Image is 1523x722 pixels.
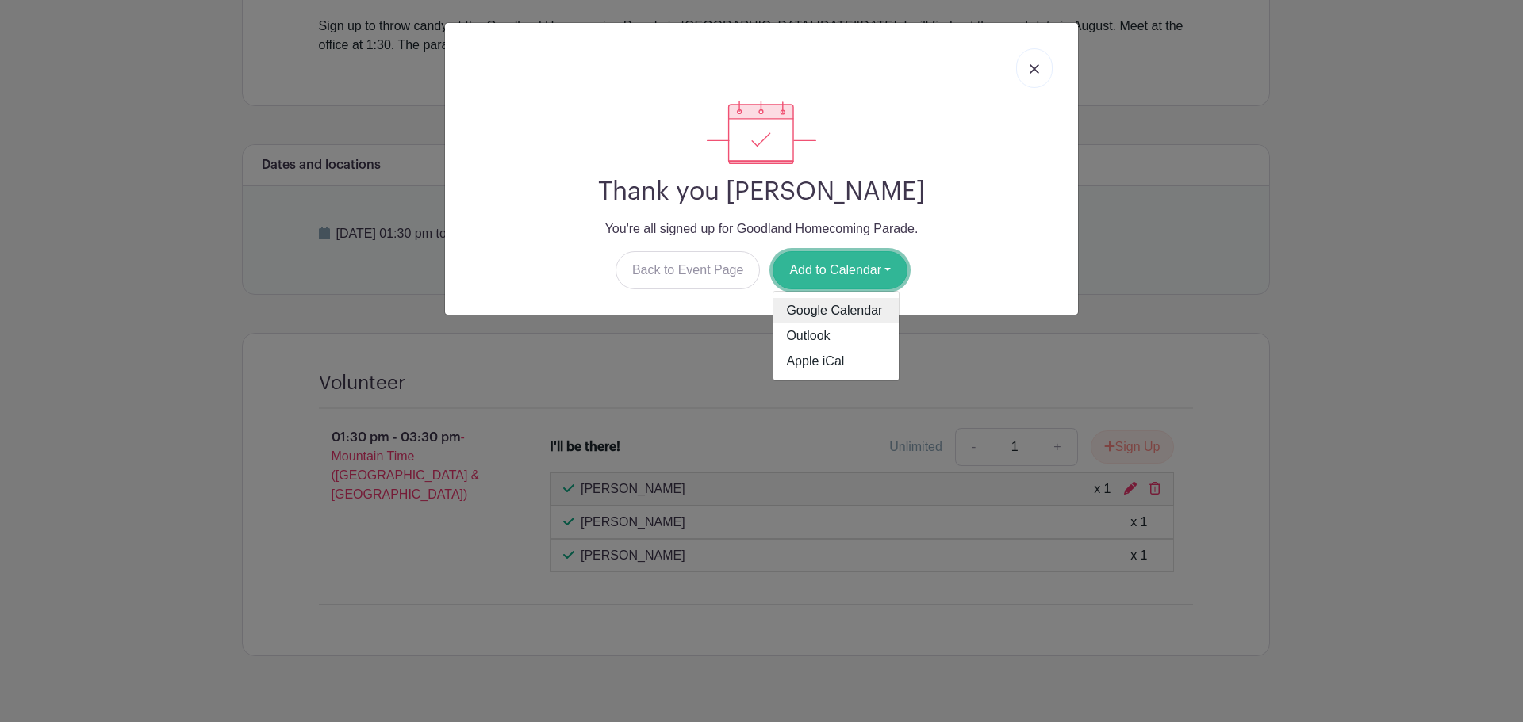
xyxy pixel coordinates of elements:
[773,298,899,323] a: Google Calendar
[458,177,1065,207] h2: Thank you [PERSON_NAME]
[458,220,1065,239] p: You're all signed up for Goodland Homecoming Parade.
[773,323,899,349] a: Outlook
[707,101,816,164] img: signup_complete-c468d5dda3e2740ee63a24cb0ba0d3ce5d8a4ecd24259e683200fb1569d990c8.svg
[773,251,907,289] button: Add to Calendar
[616,251,761,289] a: Back to Event Page
[1030,64,1039,74] img: close_button-5f87c8562297e5c2d7936805f587ecaba9071eb48480494691a3f1689db116b3.svg
[773,349,899,374] a: Apple iCal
